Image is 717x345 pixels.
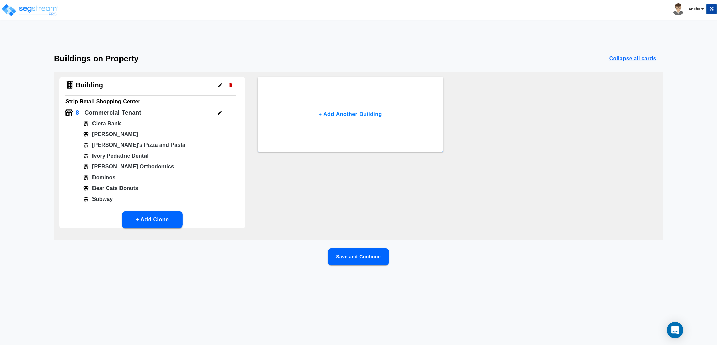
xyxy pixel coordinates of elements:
img: logo_pro_r.png [1,3,58,17]
button: Save and Continue [328,248,389,265]
b: Sneha [689,6,701,11]
h3: Buildings on Property [54,54,139,63]
img: Tenant Icon [83,121,89,126]
img: Tenant Icon [83,132,89,137]
h6: Strip Retail Shopping Center [65,97,239,106]
p: [PERSON_NAME] Orthodontics [89,163,174,171]
p: [PERSON_NAME] [89,130,138,138]
button: + Add Another Building [258,77,444,152]
p: 8 [76,108,79,117]
img: Tenant Icon [83,164,89,169]
img: Tenant Icon [83,142,89,148]
img: Building Icon [65,80,74,90]
img: avatar.png [672,3,684,15]
p: [PERSON_NAME]'s Pizza and Pasta [89,141,185,149]
img: Tenant Icon [83,153,89,159]
p: Ivory Pediatric Dental [89,152,149,160]
img: Tenant Icon [83,196,89,202]
p: Bear Cats Donuts [89,184,138,192]
p: Subway [89,195,113,203]
h4: Building [76,81,103,89]
img: Tenant Icon [83,186,89,191]
p: Collapse all cards [609,55,656,63]
p: Commercial Tenant [84,108,141,117]
img: Tenant Icon [83,175,89,180]
div: Open Intercom Messenger [667,322,683,338]
p: Dominos [89,174,116,182]
button: + Add Clone [122,211,183,228]
img: Tenant Icon [65,109,73,117]
p: Ciera Bank [89,120,121,128]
